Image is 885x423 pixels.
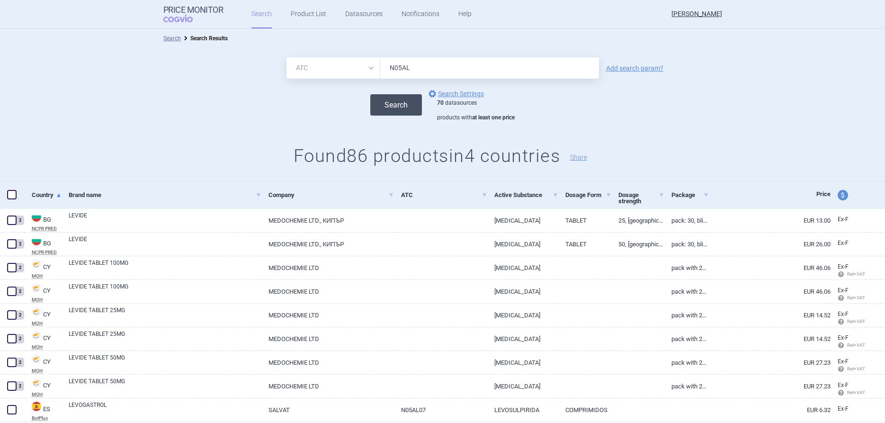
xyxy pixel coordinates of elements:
[32,212,41,222] img: Bulgaria
[487,304,558,327] a: [MEDICAL_DATA]
[487,375,558,398] a: [MEDICAL_DATA]
[261,256,394,279] a: MEDOCHEMIE LTD
[32,392,62,397] abbr: MOH — Pharmaceutical Price List published by the Ministry of Health, Cyprus.
[181,34,228,43] li: Search Results
[32,250,62,255] abbr: NCPR PRED — National Council on Prices and Reimbursement of Medicinal Products, Bulgaria. Registe...
[69,306,261,323] a: LEVIDE TABLET 25MG
[472,114,515,121] strong: at least one price
[69,353,261,370] a: LEVIDE TABLET 50MG
[25,306,62,326] a: CYCYMOH
[16,310,24,320] div: 2
[69,211,261,228] a: LEVIDE
[16,263,24,272] div: 2
[664,209,708,232] a: Pack: 30, Blister PVC/PVDC/Al
[401,183,487,207] a: ATC
[664,304,708,327] a: PACK WITH 20 TABS IN BLISTER(S) (PVC/PCTFE/AL)
[69,235,261,252] a: LEVIDE
[261,375,394,398] a: MEDOCHEMIE LTD
[32,307,41,316] img: Cyprus
[16,358,24,367] div: 2
[664,351,708,374] a: PACK WITH 20 TABS IN BLISTER(S) (PVC/PCTFE/ALU)
[671,183,708,207] a: Package
[487,209,558,232] a: [MEDICAL_DATA]
[268,183,394,207] a: Company
[16,381,24,391] div: 2
[190,35,228,42] strong: Search Results
[611,233,664,256] a: 50, [GEOGRAPHIC_DATA]
[163,15,206,22] span: COGVIO
[838,382,849,388] span: Ex-factory price
[25,353,62,373] a: CYCYMOH
[25,377,62,397] a: CYCYMOH
[709,256,831,279] a: EUR 46.06
[69,183,261,207] a: Brand name
[838,405,849,412] span: Ex-factory price
[611,209,664,232] a: 25, [GEOGRAPHIC_DATA]
[831,307,866,329] a: Ex-F Ret+VAT calc
[69,282,261,299] a: LEVIDE TABLET 100MG
[831,284,866,306] a: Ex-F Ret+VAT calc
[32,297,62,302] abbr: MOH — Pharmaceutical Price List published by the Ministry of Health, Cyprus.
[558,209,611,232] a: TABLET
[69,330,261,347] a: LEVIDE TABLET 25MG
[606,65,663,72] a: Add search param?
[831,402,866,416] a: Ex-F
[487,233,558,256] a: [MEDICAL_DATA]
[16,216,24,225] div: 2
[69,259,261,276] a: LEVIDE TABLET 100MG
[25,259,62,279] a: CYCYMOH
[427,88,484,99] a: Search Settings
[838,319,874,324] span: Ret+VAT calc
[838,295,874,300] span: Ret+VAT calc
[838,358,849,365] span: Ex-factory price
[831,355,866,377] a: Ex-F Ret+VAT calc
[709,327,831,351] a: EUR 14.52
[618,183,664,213] a: Dosage strength
[261,351,394,374] a: MEDOCHEMIE LTD
[664,327,708,351] a: PACK WITH 20 TABS IN BLISTER(S) (PVC/PVDC/AL)
[709,233,831,256] a: EUR 26.00
[16,334,24,343] div: 2
[32,378,41,387] img: Cyprus
[16,239,24,249] div: 2
[163,35,181,42] a: Search
[16,287,24,296] div: 2
[69,377,261,394] a: LEVIDE TABLET 50MG
[709,398,831,422] a: EUR 6.32
[163,5,223,23] a: Price MonitorCOGVIO
[25,235,62,255] a: BGBGNCPR PRED
[25,211,62,231] a: BGBGNCPR PRED
[261,398,394,422] a: SALVAT
[709,304,831,327] a: EUR 14.52
[32,226,62,231] abbr: NCPR PRED — National Council on Prices and Reimbursement of Medicinal Products, Bulgaria. Registe...
[32,274,62,279] abbr: MOH — Pharmaceutical Price List published by the Ministry of Health, Cyprus.
[32,236,41,245] img: Bulgaria
[831,378,866,400] a: Ex-F Ret+VAT calc
[831,236,866,251] a: Ex-F
[32,354,41,364] img: Cyprus
[163,34,181,43] li: Search
[838,390,874,395] span: Ret+VAT calc
[838,240,849,246] span: Ex-factory price
[709,351,831,374] a: EUR 27.23
[32,345,62,350] abbr: MOH — Pharmaceutical Price List published by the Ministry of Health, Cyprus.
[261,233,394,256] a: MEDOCHEMIE LTD., КИПЪР
[32,416,62,421] abbr: BotPlus — Online database developed by the General Council of Official Associations of Pharmacist...
[664,375,708,398] a: PACK WITH 20 TABS IN BLISTER(S) (PVC/PVDC/ALU)
[487,327,558,351] a: [MEDICAL_DATA]
[838,287,849,294] span: Ex-factory price
[570,154,587,161] button: Share
[25,330,62,350] a: CYCYMOH
[69,401,261,418] a: LEVOGASTROL
[558,233,611,256] a: TABLET
[838,366,874,371] span: Ret+VAT calc
[709,280,831,303] a: EUR 46.06
[816,190,831,198] span: Price
[32,283,41,293] img: Cyprus
[664,280,708,303] a: PACK WITH 20 TABS IN BLISTER(S) (PVC/PVDC/ALU)
[494,183,558,207] a: Active Substance
[838,311,849,317] span: Ex-factory price
[487,256,558,279] a: [MEDICAL_DATA]
[261,209,394,232] a: MEDOCHEMIE LTD., КИПЪР
[32,260,41,269] img: Cyprus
